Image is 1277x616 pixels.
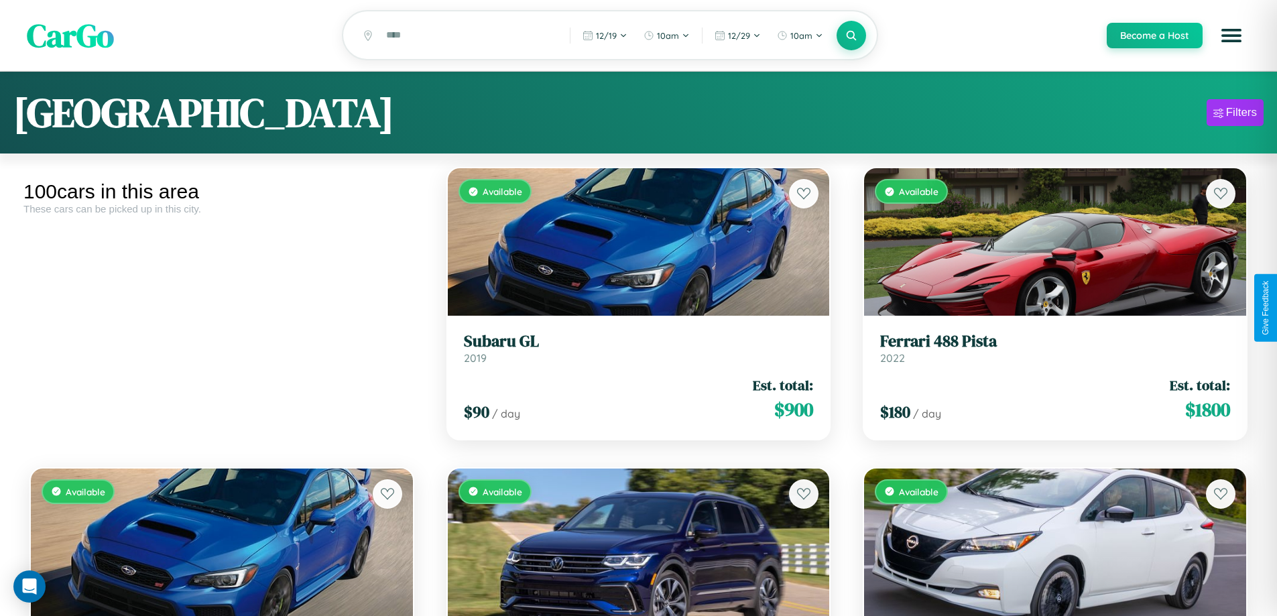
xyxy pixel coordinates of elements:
[899,486,938,497] span: Available
[27,13,114,58] span: CarGo
[66,486,105,497] span: Available
[1226,106,1257,119] div: Filters
[464,351,487,365] span: 2019
[637,25,696,46] button: 10am
[708,25,768,46] button: 12/29
[13,570,46,603] div: Open Intercom Messenger
[774,396,813,423] span: $ 900
[657,30,679,41] span: 10am
[596,30,617,41] span: 12 / 19
[1213,17,1250,54] button: Open menu
[1207,99,1264,126] button: Filters
[13,85,394,140] h1: [GEOGRAPHIC_DATA]
[576,25,634,46] button: 12/19
[880,332,1230,365] a: Ferrari 488 Pista2022
[899,186,938,197] span: Available
[913,407,941,420] span: / day
[880,351,905,365] span: 2022
[464,332,814,351] h3: Subaru GL
[1185,396,1230,423] span: $ 1800
[483,186,522,197] span: Available
[1107,23,1203,48] button: Become a Host
[464,332,814,365] a: Subaru GL2019
[753,375,813,395] span: Est. total:
[1261,281,1270,335] div: Give Feedback
[492,407,520,420] span: / day
[1170,375,1230,395] span: Est. total:
[23,203,420,214] div: These cars can be picked up in this city.
[23,180,420,203] div: 100 cars in this area
[790,30,812,41] span: 10am
[464,401,489,423] span: $ 90
[770,25,830,46] button: 10am
[728,30,750,41] span: 12 / 29
[880,401,910,423] span: $ 180
[880,332,1230,351] h3: Ferrari 488 Pista
[483,486,522,497] span: Available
